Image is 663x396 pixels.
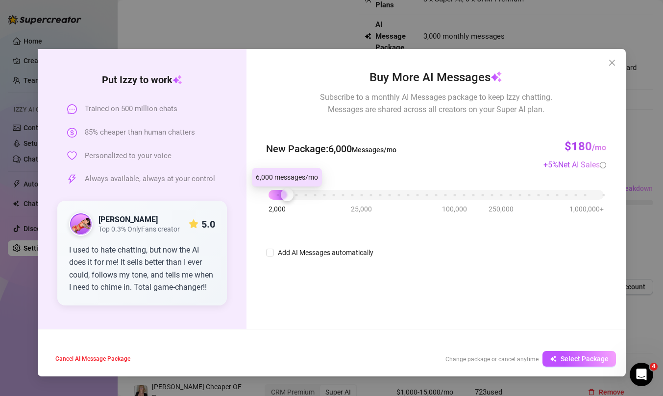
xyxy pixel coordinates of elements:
span: dollar [67,128,77,138]
strong: [PERSON_NAME] [98,215,158,224]
span: /mo [592,143,606,152]
span: info-circle [600,162,606,168]
div: I used to hate chatting, but now the AI does it for me! It sells better than I ever could, follow... [69,244,216,294]
button: Select Package [542,351,616,367]
span: 2,000 [269,204,286,214]
span: Subscribe to a monthly AI Messages package to keep Izzy chatting. Messages are shared across all ... [320,91,552,116]
span: Cancel AI Message Package [55,355,130,362]
span: 4 [650,363,658,371]
span: Change package or cancel anytime [445,356,539,363]
div: 6,000 messages/mo [252,168,322,186]
span: Always available, always at your control [85,173,215,185]
span: thunderbolt [67,174,77,184]
span: Messages/mo [352,146,396,154]
span: 1,000,000+ [569,204,604,214]
img: public [70,213,92,235]
span: Select Package [561,355,609,363]
button: Close [604,55,620,70]
span: Buy More AI Messages [369,69,502,87]
span: star [189,219,198,229]
span: 25,000 [351,204,372,214]
iframe: Intercom live chat [630,363,653,386]
span: 100,000 [442,204,467,214]
strong: Put Izzy to work [102,74,182,86]
span: heart [67,151,77,161]
span: Personalized to your voice [85,150,172,162]
span: message [67,104,77,114]
strong: 5.0 [201,218,215,230]
span: 250,000 [489,204,514,214]
div: Net AI Sales [558,159,606,171]
button: Cancel AI Message Package [48,351,138,367]
span: New Package : 6,000 [266,141,396,157]
span: Top 0.3% OnlyFans creator [98,225,180,233]
span: Close [604,59,620,67]
span: + 5 % [543,160,606,169]
span: close [608,59,616,67]
span: Trained on 500 million chats [85,103,177,115]
span: 85% cheaper than human chatters [85,127,195,139]
h3: $180 [565,139,606,155]
div: Add AI Messages automatically [278,247,373,258]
